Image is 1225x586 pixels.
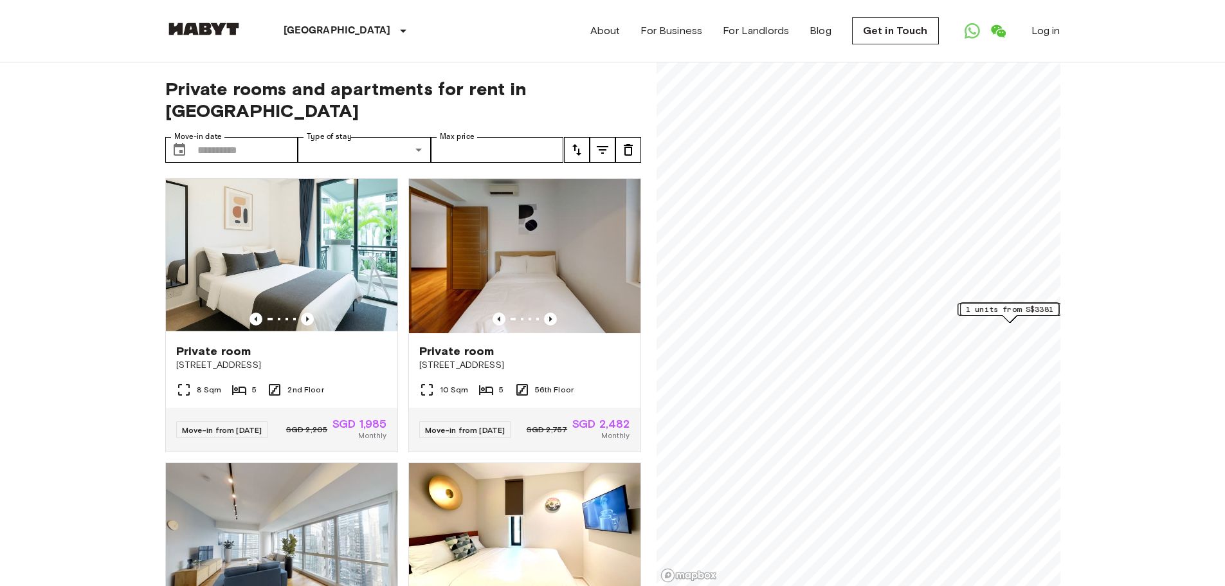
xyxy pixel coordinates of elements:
[176,343,251,359] span: Private room
[564,137,590,163] button: tune
[493,313,505,325] button: Previous image
[301,313,314,325] button: Previous image
[640,23,702,39] a: For Business
[419,343,495,359] span: Private room
[358,430,386,441] span: Monthly
[615,137,641,163] button: tune
[250,313,262,325] button: Previous image
[176,359,387,372] span: [STREET_ADDRESS]
[544,313,557,325] button: Previous image
[165,23,242,35] img: Habyt
[440,384,469,396] span: 10 Sqm
[166,179,397,333] img: Marketing picture of unit SG-01-083-001-005
[960,302,1059,322] div: Map marker
[590,23,621,39] a: About
[959,18,985,44] a: Open WhatsApp
[174,131,222,142] label: Move-in date
[165,178,398,452] a: Marketing picture of unit SG-01-083-001-005Previous imagePrevious imagePrivate room[STREET_ADDRES...
[182,425,262,435] span: Move-in from [DATE]
[723,23,789,39] a: For Landlords
[167,137,192,163] button: Choose date
[307,131,352,142] label: Type of stay
[960,303,1059,323] div: Map marker
[409,179,640,333] img: Marketing picture of unit SG-01-072-003-03
[332,418,386,430] span: SGD 1,985
[165,78,641,122] span: Private rooms and apartments for rent in [GEOGRAPHIC_DATA]
[419,359,630,372] span: [STREET_ADDRESS]
[197,384,222,396] span: 8 Sqm
[252,384,257,396] span: 5
[425,425,505,435] span: Move-in from [DATE]
[408,178,641,452] a: Marketing picture of unit SG-01-072-003-03Previous imagePrevious imagePrivate room[STREET_ADDRESS...
[572,418,630,430] span: SGD 2,482
[601,430,630,441] span: Monthly
[590,137,615,163] button: tune
[1031,23,1060,39] a: Log in
[966,304,1053,315] span: 1 units from S$3381
[810,23,831,39] a: Blog
[499,384,504,396] span: 5
[284,23,391,39] p: [GEOGRAPHIC_DATA]
[852,17,939,44] a: Get in Touch
[440,131,475,142] label: Max price
[527,424,567,435] span: SGD 2,757
[287,384,323,396] span: 2nd Floor
[286,424,327,435] span: SGD 2,205
[957,303,1061,323] div: Map marker
[985,18,1011,44] a: Open WeChat
[535,384,574,396] span: 56th Floor
[660,568,717,583] a: Mapbox logo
